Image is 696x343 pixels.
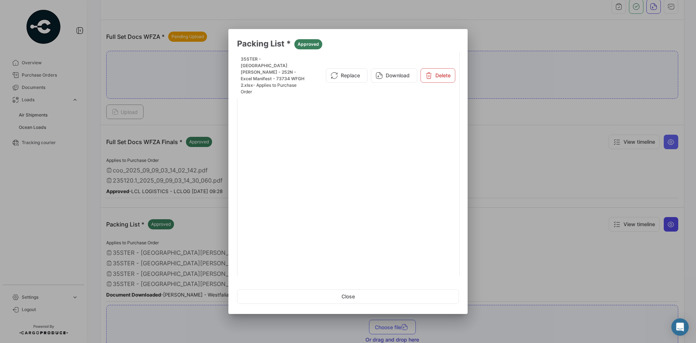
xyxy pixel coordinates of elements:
[241,56,304,88] span: 35STER - [GEOGRAPHIC_DATA][PERSON_NAME] - 252N - Excel Manifest - 73734 WFGH 2.xlsx
[420,68,455,83] button: Delete
[371,68,417,83] button: Download
[237,289,459,304] button: Close
[671,318,689,336] div: Open Intercom Messenger
[241,82,297,94] span: - Applies to Purchase Order
[326,68,368,83] button: Replace
[298,41,319,48] span: Approved
[237,38,459,49] h3: Packing List *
